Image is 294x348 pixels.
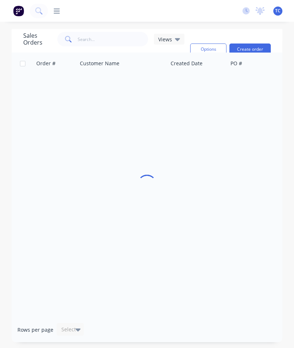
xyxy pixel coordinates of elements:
div: Select... [61,326,80,333]
div: PO # [230,60,242,67]
h1: Sales Orders [23,32,52,46]
button: Create order [229,43,271,55]
div: Created Date [171,60,203,67]
span: Views [158,36,172,43]
span: TC [275,8,281,14]
button: Options [190,43,226,55]
div: Customer Name [80,60,119,67]
input: Search... [78,32,148,46]
div: Order # [36,60,56,67]
span: Rows per page [17,326,53,333]
img: Factory [13,5,24,16]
